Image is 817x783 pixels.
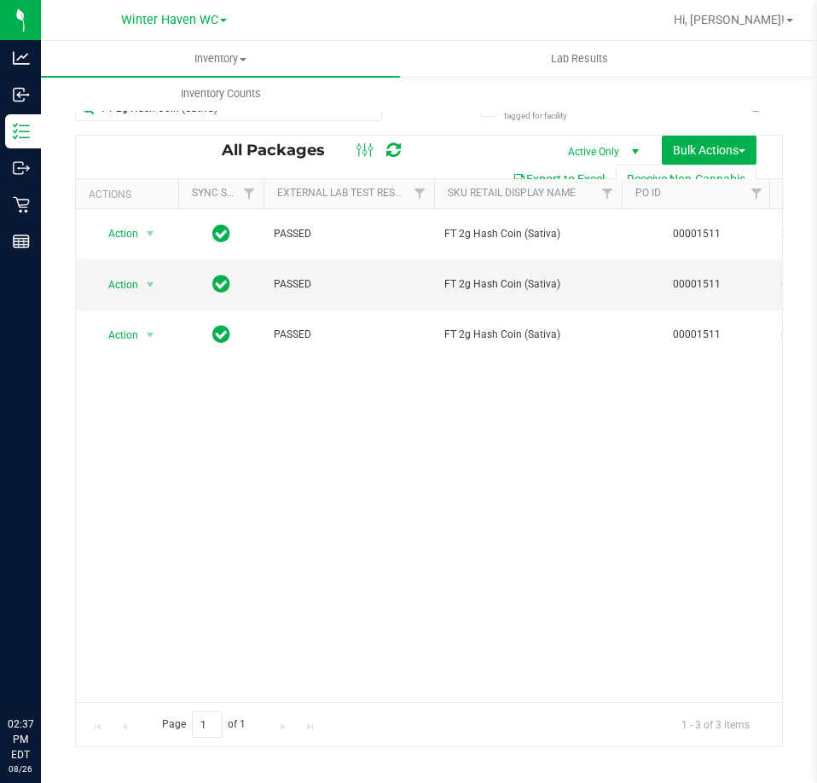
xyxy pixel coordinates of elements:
a: Inventory [41,41,400,77]
span: Inventory Counts [158,86,284,101]
a: Filter [743,179,771,208]
span: PASSED [274,327,424,343]
span: Page of 1 [148,711,260,738]
inline-svg: Analytics [13,49,30,67]
input: 1 [192,711,223,738]
span: In Sync [212,322,230,346]
span: PASSED [274,276,424,293]
p: 08/26 [8,763,33,775]
inline-svg: Outbound [13,159,30,177]
a: Inventory Counts [41,76,400,112]
span: FT 2g Hash Coin (Sativa) [444,226,611,242]
a: Sku Retail Display Name [448,187,576,199]
a: Filter [235,179,264,208]
inline-svg: Retail [13,196,30,213]
inline-svg: Reports [13,233,30,250]
span: In Sync [212,272,230,296]
span: 1 - 3 of 3 items [668,711,763,737]
a: 00001511 [673,278,721,290]
a: 00001511 [673,228,721,240]
span: Lab Results [528,51,631,67]
span: FT 2g Hash Coin (Sativa) [444,276,611,293]
a: Filter [406,179,434,208]
inline-svg: Inventory [13,123,30,140]
span: All Packages [222,141,342,159]
inline-svg: Inbound [13,86,30,103]
a: 00001511 [673,328,721,340]
button: Receive Non-Cannabis [616,165,756,194]
span: Action [93,323,139,347]
a: Lab Results [400,41,759,77]
a: Sync Status [192,187,258,199]
div: Actions [89,188,171,200]
a: PO ID [635,187,661,199]
button: Bulk Actions [662,136,756,165]
span: select [140,222,161,246]
span: select [140,273,161,297]
button: Export to Excel [501,165,616,194]
span: PASSED [274,226,424,242]
span: Hi, [PERSON_NAME]! [674,13,785,26]
span: select [140,323,161,347]
span: Winter Haven WC [121,13,218,27]
span: Action [93,222,139,246]
iframe: Resource center [17,647,68,698]
span: FT 2g Hash Coin (Sativa) [444,327,611,343]
a: External Lab Test Result [277,187,411,199]
span: In Sync [212,222,230,246]
span: Inventory [41,51,400,67]
span: Bulk Actions [673,143,745,157]
p: 02:37 PM EDT [8,716,33,763]
a: Filter [594,179,622,208]
span: Action [93,273,139,297]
